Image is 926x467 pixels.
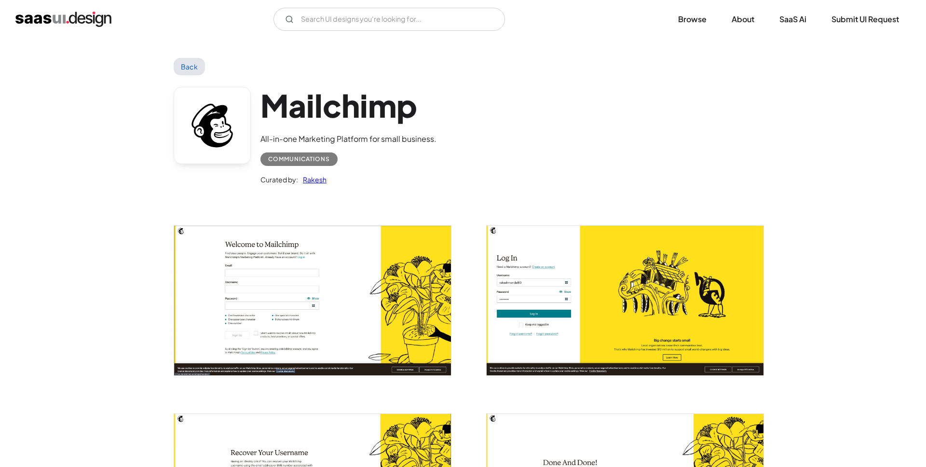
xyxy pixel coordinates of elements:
img: 601780657cad090fc30deb59_Mailchimp-Login.jpg [487,226,763,375]
div: All-in-one Marketing Platform for small business. [260,133,436,145]
a: Rakesh [298,174,327,185]
a: open lightbox [174,226,451,375]
input: Search UI designs you're looking for... [273,8,505,31]
form: Email Form [273,8,505,31]
a: home [15,12,111,27]
div: Communications [268,153,330,165]
img: 60178065710fdf421d6e09c7_Mailchimp-Signup.jpg [174,226,451,375]
a: SaaS Ai [768,9,818,30]
a: About [720,9,766,30]
a: Back [174,58,205,75]
h1: Mailchimp [260,87,436,124]
a: Submit UI Request [820,9,911,30]
div: Curated by: [260,174,298,185]
a: Browse [667,9,718,30]
a: open lightbox [487,226,763,375]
